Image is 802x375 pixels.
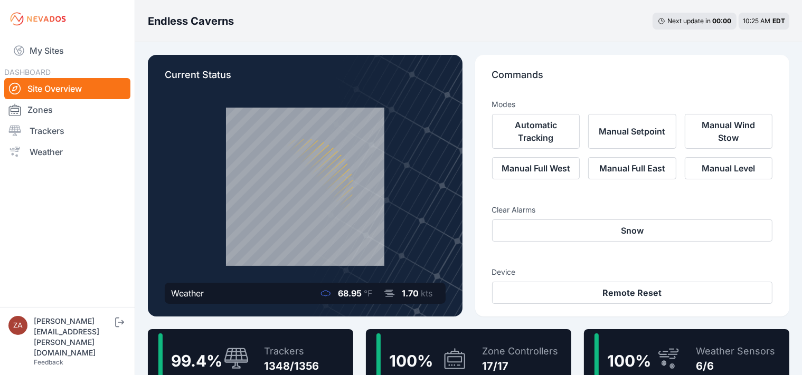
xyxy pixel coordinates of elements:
[4,68,51,76] span: DASHBOARD
[171,351,222,370] span: 99.4 %
[712,17,731,25] div: 00 : 00
[4,78,130,99] a: Site Overview
[482,344,558,359] div: Zone Controllers
[148,14,234,28] h3: Endless Caverns
[338,288,362,299] span: 68.95
[696,344,775,359] div: Weather Sensors
[492,68,773,91] p: Commands
[4,99,130,120] a: Zones
[696,359,775,373] div: 6/6
[492,205,773,215] h3: Clear Alarms
[492,282,773,304] button: Remote Reset
[389,351,433,370] span: 100 %
[264,359,319,373] div: 1348/1356
[607,351,651,370] span: 100 %
[492,114,580,149] button: Automatic Tracking
[34,316,113,358] div: [PERSON_NAME][EMAIL_ADDRESS][PERSON_NAME][DOMAIN_NAME]
[34,358,63,366] a: Feedback
[4,38,130,63] a: My Sites
[8,11,68,27] img: Nevados
[772,17,785,25] span: EDT
[264,344,319,359] div: Trackers
[492,219,773,242] button: Snow
[8,316,27,335] img: zachary.brogan@energixrenewables.com
[743,17,770,25] span: 10:25 AM
[685,157,773,179] button: Manual Level
[588,157,676,179] button: Manual Full East
[402,288,419,299] span: 1.70
[364,288,373,299] span: °F
[421,288,433,299] span: kts
[4,120,130,141] a: Trackers
[492,267,773,277] h3: Device
[492,157,580,179] button: Manual Full West
[667,17,711,25] span: Next update in
[482,359,558,373] div: 17/17
[685,114,773,149] button: Manual Wind Stow
[148,7,234,35] nav: Breadcrumb
[492,99,516,110] h3: Modes
[588,114,676,149] button: Manual Setpoint
[171,287,204,300] div: Weather
[4,141,130,162] a: Weather
[165,68,446,91] p: Current Status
